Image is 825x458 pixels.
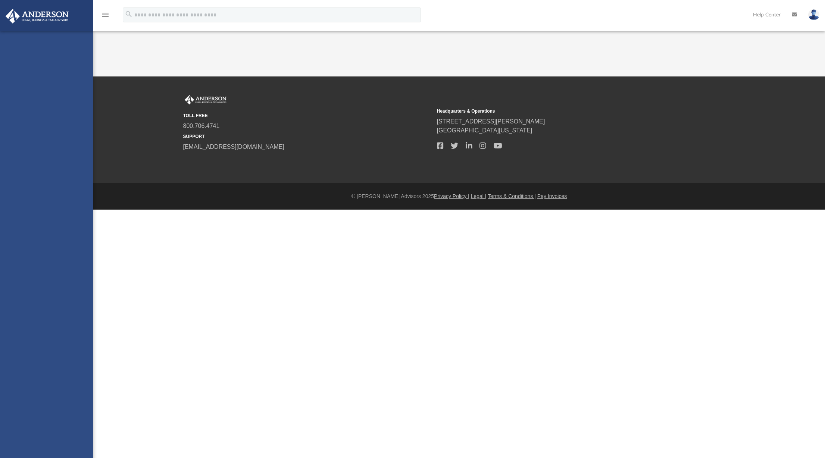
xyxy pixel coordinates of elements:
[537,193,567,199] a: Pay Invoices
[3,9,71,23] img: Anderson Advisors Platinum Portal
[125,10,133,18] i: search
[808,9,819,20] img: User Pic
[183,133,432,140] small: SUPPORT
[434,193,469,199] a: Privacy Policy |
[183,112,432,119] small: TOLL FREE
[437,118,545,125] a: [STREET_ADDRESS][PERSON_NAME]
[93,192,825,200] div: © [PERSON_NAME] Advisors 2025
[471,193,487,199] a: Legal |
[101,14,110,19] a: menu
[437,127,532,134] a: [GEOGRAPHIC_DATA][US_STATE]
[183,123,220,129] a: 800.706.4741
[437,108,685,114] small: Headquarters & Operations
[183,144,284,150] a: [EMAIL_ADDRESS][DOMAIN_NAME]
[101,10,110,19] i: menu
[183,95,228,105] img: Anderson Advisors Platinum Portal
[488,193,536,199] a: Terms & Conditions |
